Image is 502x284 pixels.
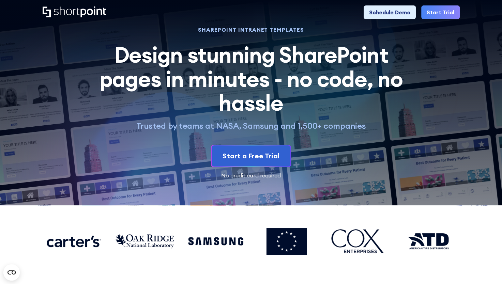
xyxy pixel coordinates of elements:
[364,5,416,19] a: Schedule Demo
[92,43,411,115] h2: Design stunning SharePoint pages in minutes - no code, no hassle
[223,151,279,161] div: Start a Free Trial
[43,173,460,178] div: No credit card required
[421,5,460,19] a: Start Trial
[212,145,290,167] a: Start a Free Trial
[92,121,411,131] p: Trusted by teams at NASA, Samsung and 1,500+ companies
[92,27,411,32] h1: SHAREPOINT INTRANET TEMPLATES
[43,6,106,18] a: Home
[3,264,20,281] button: Open CMP widget
[380,205,502,284] iframe: Chat Widget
